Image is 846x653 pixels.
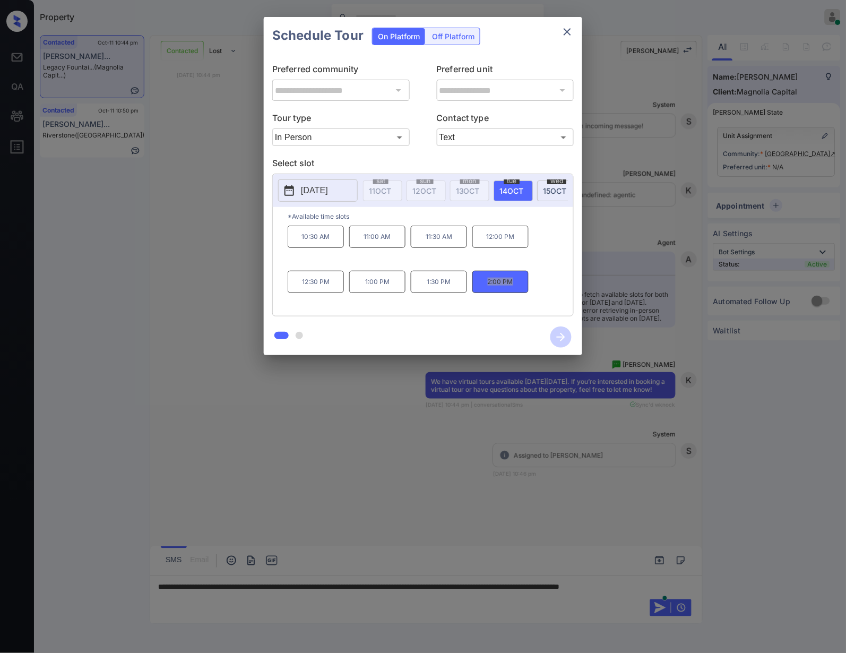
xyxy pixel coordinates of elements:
p: 1:30 PM [411,271,467,293]
div: On Platform [373,28,425,45]
p: Preferred community [272,63,410,80]
p: Tour type [272,111,410,128]
p: *Available time slots [288,207,573,226]
p: 12:30 PM [288,271,344,293]
div: date-select [494,181,533,201]
button: close [557,21,578,42]
span: 15 OCT [543,186,566,195]
p: [DATE] [301,184,328,197]
div: Text [437,128,574,146]
p: Preferred unit [437,63,574,80]
p: 1:00 PM [349,271,405,293]
span: 14 OCT [499,186,523,195]
span: tue [504,178,520,184]
p: 2:00 PM [472,271,529,293]
p: Contact type [437,111,574,128]
p: 10:30 AM [288,226,344,248]
button: [DATE] [278,179,358,202]
div: date-select [537,181,576,201]
p: Select slot [272,157,574,174]
h2: Schedule Tour [264,17,372,54]
div: In Person [272,128,410,146]
p: 11:30 AM [411,226,467,248]
p: 11:00 AM [349,226,405,248]
span: wed [547,178,566,184]
div: Off Platform [427,28,480,45]
p: 12:00 PM [472,226,529,248]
